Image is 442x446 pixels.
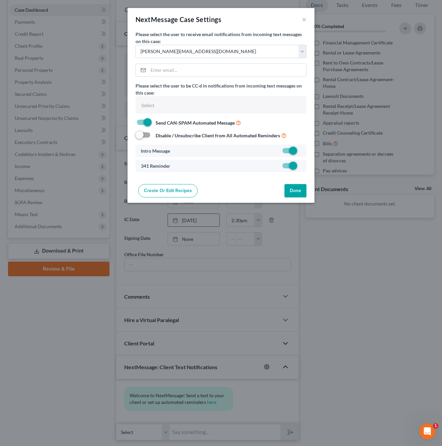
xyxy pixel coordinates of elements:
label: Intro Message [141,147,170,154]
strong: Disable / Unsubscribe Client from All Automated Reminders [156,133,280,138]
div: NextMessage Case Settings [136,15,221,24]
a: Create or Edit Recipes [138,184,198,197]
button: Done [284,184,306,197]
label: 341 Reminder [141,162,170,169]
label: Please select the user to be CC-d in notifications from incoming text messages on this case: [136,82,306,96]
button: × [302,15,306,23]
iframe: Intercom live chat [419,423,435,439]
strong: Send CAN-SPAM Automated Message [156,120,235,126]
label: Please select the user to receive email notifications from incoming text messages on this case: [136,31,306,45]
span: 1 [433,423,438,429]
input: Enter email... [148,64,306,77]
